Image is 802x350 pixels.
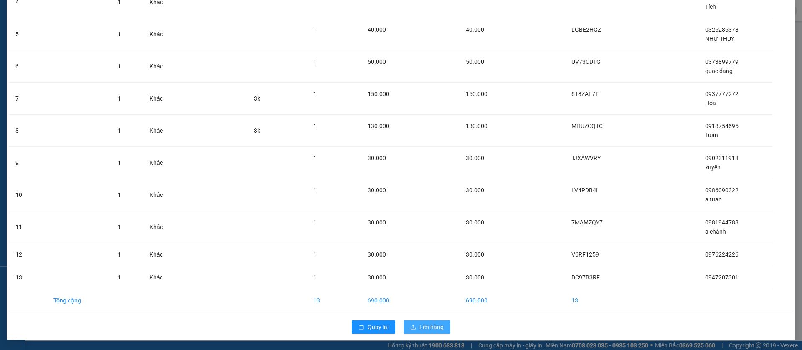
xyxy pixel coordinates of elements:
[118,224,121,230] span: 1
[459,289,514,312] td: 690.000
[254,127,260,134] span: 3k
[571,274,600,281] span: DC97B3RF
[705,58,739,65] span: 0373899779
[313,251,317,258] span: 1
[313,187,317,194] span: 1
[368,274,386,281] span: 30.000
[705,274,739,281] span: 0947207301
[571,26,601,33] span: LGBE2HGZ
[9,243,47,266] td: 12
[143,50,185,83] td: Khác
[705,196,722,203] span: a tuan
[571,155,601,161] span: TJXAWVRY
[705,100,716,106] span: Hoà
[118,274,121,281] span: 1
[368,187,386,194] span: 30.000
[705,3,716,10] span: Tích
[368,219,386,226] span: 30.000
[118,191,121,198] span: 1
[9,18,47,50] td: 5
[9,266,47,289] td: 13
[571,91,599,97] span: 6T8ZAF7T
[9,115,47,147] td: 8
[368,26,386,33] span: 40.000
[565,289,635,312] td: 13
[143,211,185,243] td: Khác
[368,155,386,161] span: 30.000
[307,289,361,312] td: 13
[571,251,599,258] span: V6RF1259
[705,187,739,194] span: 0986090322
[466,187,484,194] span: 30.000
[143,83,185,115] td: Khác
[705,155,739,161] span: 0902311918
[705,251,739,258] span: 0976224226
[705,219,739,226] span: 0981944788
[466,58,484,65] span: 50.000
[313,26,317,33] span: 1
[9,147,47,179] td: 9
[352,320,395,334] button: rollbackQuay lại
[143,179,185,211] td: Khác
[466,91,487,97] span: 150.000
[47,289,111,312] td: Tổng cộng
[466,155,484,161] span: 30.000
[313,219,317,226] span: 1
[705,132,718,138] span: Tuấn
[571,58,601,65] span: UV73CDTG
[118,63,121,70] span: 1
[143,18,185,50] td: Khác
[361,289,426,312] td: 690.000
[466,123,487,129] span: 130.000
[9,83,47,115] td: 7
[313,91,317,97] span: 1
[705,91,739,97] span: 0937777272
[143,243,185,266] td: Khác
[143,115,185,147] td: Khác
[410,324,416,331] span: upload
[571,219,603,226] span: 7MAMZQY7
[404,320,450,334] button: uploadLên hàng
[118,159,121,166] span: 1
[466,219,484,226] span: 30.000
[466,274,484,281] span: 30.000
[705,68,733,74] span: quoc dang
[368,322,388,332] span: Quay lại
[143,147,185,179] td: Khác
[466,251,484,258] span: 30.000
[368,123,389,129] span: 130.000
[705,35,734,42] span: NHƯ THUỶ
[368,251,386,258] span: 30.000
[9,179,47,211] td: 10
[313,274,317,281] span: 1
[9,50,47,83] td: 6
[9,211,47,243] td: 11
[254,95,260,102] span: 3k
[705,164,721,171] span: xuyến
[358,324,364,331] span: rollback
[705,228,726,235] span: a chánh
[466,26,484,33] span: 40.000
[705,26,739,33] span: 0325286378
[705,123,739,129] span: 0918754695
[571,187,598,194] span: LV4PDB4I
[118,127,121,134] span: 1
[118,251,121,258] span: 1
[313,58,317,65] span: 1
[313,123,317,129] span: 1
[143,266,185,289] td: Khác
[368,91,389,97] span: 150.000
[571,123,603,129] span: MHUZCQTC
[368,58,386,65] span: 50.000
[419,322,444,332] span: Lên hàng
[118,95,121,102] span: 1
[313,155,317,161] span: 1
[118,31,121,38] span: 1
